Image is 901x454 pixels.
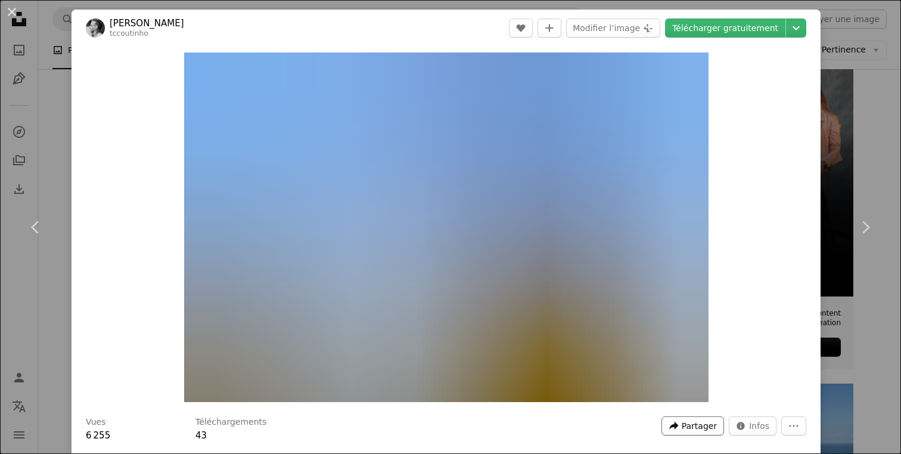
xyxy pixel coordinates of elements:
[86,18,105,38] img: Accéder au profil de thomás coutinho
[195,430,207,441] span: 43
[538,18,561,38] button: Ajouter à la collection
[509,18,533,38] button: J’aime
[781,416,806,436] button: Plus d’actions
[682,417,717,435] span: Partager
[86,416,105,428] h3: Vues
[749,417,769,435] span: Infos
[829,170,901,285] a: Suivant
[566,18,660,38] button: Modifier l’image
[661,416,724,436] button: Partager cette image
[729,416,776,436] button: Statistiques de cette image
[786,18,806,38] button: Choisissez la taille de téléchargement
[195,416,266,428] h3: Téléchargements
[184,52,709,402] img: Des palmiers et d’autres feuillages poussent près de l’eau.
[665,18,785,38] a: Télécharger gratuitement
[110,17,184,29] a: [PERSON_NAME]
[110,29,148,38] a: tccoutinho
[86,430,110,441] span: 6 255
[184,52,709,402] button: Zoom sur cette image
